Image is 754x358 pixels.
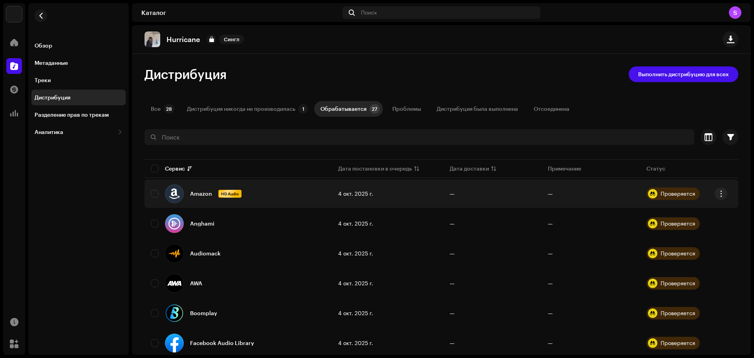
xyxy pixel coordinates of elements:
div: S [729,6,741,19]
button: Выполнить дистрибуцию для всех [629,66,738,82]
re-a-table-badge: — [548,191,553,196]
div: Треки [35,77,51,83]
div: Дата постановки в очередь [338,165,412,173]
re-m-nav-item: Обзор [31,38,126,53]
div: Разделение прав по трекам [35,112,109,118]
div: Обрабатывается [320,101,366,117]
div: Проблемы [392,101,421,117]
div: Дата доставки [450,165,489,173]
img: fdd2d893-ff29-474d-aa9a-08dceaf14a22 [145,31,160,47]
re-a-table-badge: — [548,340,553,346]
re-a-table-badge: — [548,281,553,286]
span: Поиск [361,9,377,16]
re-m-nav-item: Дистрибуция [31,90,126,105]
span: Дистрибуция [145,66,227,82]
div: Сервис [165,165,185,173]
span: 4 окт. 2025 г. [338,340,373,346]
div: Audiomack [190,251,221,256]
re-m-nav-dropdown: Аналитика [31,124,126,140]
span: 4 окт. 2025 г. [338,220,373,227]
re-m-nav-item: Треки [31,72,126,88]
div: Метаданные [35,60,68,66]
div: Дистрибуция никогда не производилась [187,101,295,117]
re-a-table-badge: — [548,251,553,256]
input: Поиск [145,129,694,145]
span: Сингл [219,35,244,44]
re-a-table-badge: — [548,310,553,316]
div: Аналитика [35,129,63,135]
span: — [450,340,455,346]
p: Hurricane [167,35,200,44]
div: Дистрибуция [35,94,70,101]
re-m-nav-item: Метаданные [31,55,126,71]
span: HD Audio [219,191,241,196]
div: Все [151,101,161,117]
div: Boomplay [190,310,217,316]
span: Выполнить дистрибуцию для всех [638,66,729,82]
re-m-nav-item: Разделение прав по трекам [31,107,126,123]
span: — [450,220,455,227]
span: — [450,310,455,316]
div: Anghami [190,221,214,226]
p-badge: 27 [370,104,380,114]
div: Каталог [141,9,339,16]
div: Проверяется [661,310,695,316]
re-a-table-badge: — [548,221,553,226]
p-badge: 1 [298,104,308,114]
span: 4 окт. 2025 г. [338,280,373,286]
div: AWA [190,281,202,286]
div: Проверяется [661,251,695,256]
img: 33004b37-325d-4a8b-b51f-c12e9b964943 [6,6,22,22]
div: Проверяется [661,221,695,226]
div: Отсоединена [534,101,569,117]
div: Facebook Audio Library [190,340,254,346]
div: Amazon [190,191,212,196]
span: — [450,280,455,286]
div: Проверяется [661,340,695,346]
span: 4 окт. 2025 г. [338,190,373,197]
p-badge: 28 [164,104,174,114]
span: — [450,250,455,257]
span: 4 окт. 2025 г. [338,310,373,316]
div: Дистрибуция была выполнена [437,101,518,117]
span: — [450,190,455,197]
div: Проверяется [661,281,695,286]
div: Обзор [35,42,52,49]
span: 4 окт. 2025 г. [338,250,373,257]
div: Проверяется [661,191,695,196]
